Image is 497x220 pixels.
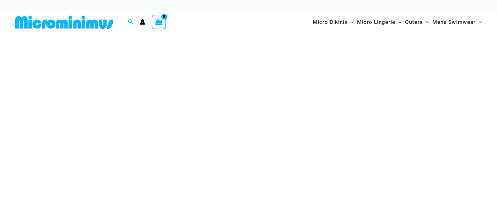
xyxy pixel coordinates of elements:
[313,14,348,30] span: Micro Bikinis
[128,18,133,26] a: Search icon link
[310,12,484,33] nav: Site Navigation
[476,14,482,30] span: Menu Toggle
[348,14,354,30] span: Menu Toggle
[357,14,395,30] span: Micro Lingerie
[311,13,355,32] a: Micro BikinisMenu ToggleMenu Toggle
[355,13,403,32] a: Micro LingerieMenu ToggleMenu Toggle
[140,19,145,25] a: Account icon link
[403,13,431,32] a: OutersMenu ToggleMenu Toggle
[395,14,402,30] span: Menu Toggle
[13,15,116,29] img: MM SHOP LOGO FLAT
[423,14,429,30] span: Menu Toggle
[431,13,483,32] a: Mens SwimwearMenu ToggleMenu Toggle
[405,14,423,30] span: Outers
[152,15,166,29] a: View Shopping Cart, empty
[432,14,476,30] span: Mens Swimwear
